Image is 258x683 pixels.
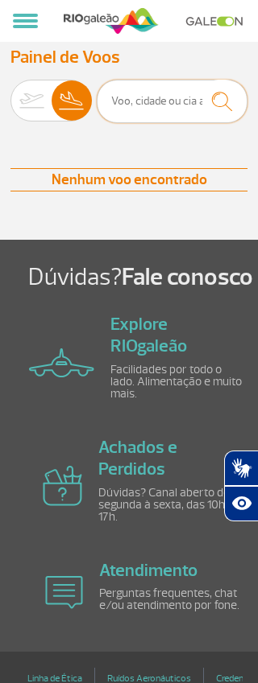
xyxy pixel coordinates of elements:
[11,80,52,121] img: slider-embarque
[224,451,258,521] div: Plugin de acessibilidade da Hand Talk.
[97,80,248,123] input: Voo, cidade ou cia aérea
[29,348,94,377] img: airplane icon
[110,313,187,358] a: Explore RIOgaleão
[10,168,248,191] div: Nenhum voo encontrado
[28,262,258,293] h1: Dúvidas?
[43,466,82,506] img: airplane icon
[52,80,92,121] img: slider-desembarque
[98,487,243,523] p: Dúvidas? Canal aberto de segunda à sexta, das 10h às 17h.
[224,486,258,521] button: Abrir recursos assistivos.
[224,451,258,486] button: Abrir tradutor de língua de sinais.
[45,576,83,609] img: airplane icon
[99,559,198,582] a: Atendimento
[10,47,248,68] h3: Painel de Voos
[98,436,177,481] a: Achados e Perdidos
[110,364,243,400] p: Facilidades por todo o lado. Alimentação e muito mais.
[99,587,243,611] p: Perguntas frequentes, chat e/ou atendimento por fone.
[122,261,253,292] span: Fale conosco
